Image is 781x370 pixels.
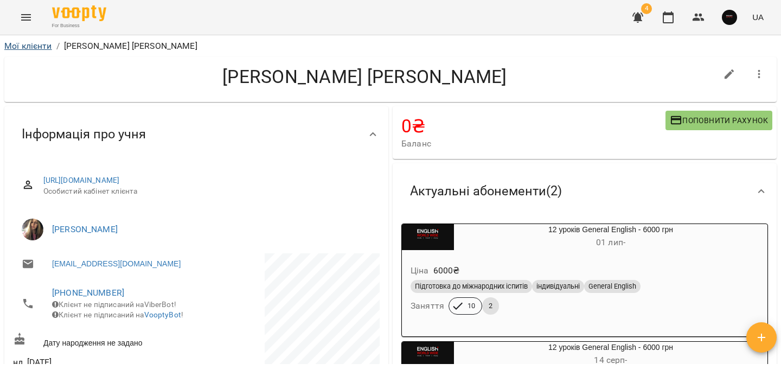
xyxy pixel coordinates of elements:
[401,115,665,137] h4: 0 ₴
[64,40,197,53] p: [PERSON_NAME] [PERSON_NAME]
[411,298,444,314] h6: Заняття
[410,183,562,200] span: Актуальні абонементи ( 2 )
[52,22,106,29] span: For Business
[52,310,183,319] span: Клієнт не підписаний на !
[13,66,716,88] h4: [PERSON_NAME] [PERSON_NAME]
[594,355,627,365] span: 14 серп -
[454,342,767,368] div: 12 уроків General English - 6000 грн
[52,5,106,21] img: Voopty Logo
[22,126,146,143] span: Інформація про учня
[52,258,181,269] a: [EMAIL_ADDRESS][DOMAIN_NAME]
[43,186,371,197] span: Особистий кабінет клієнта
[532,282,584,291] span: індивідуальні
[402,224,767,328] button: 12 уроків General English - 6000 грн01 лип- Ціна6000₴Підготовка до міжнародних іспитівіндивідуаль...
[722,10,737,25] img: 5eed76f7bd5af536b626cea829a37ad3.jpg
[596,237,625,247] span: 01 лип -
[748,7,768,27] button: UA
[4,40,777,53] nav: breadcrumb
[4,106,388,162] div: Інформація про учня
[52,288,124,298] a: [PHONE_NUMBER]
[482,301,499,311] span: 2
[4,41,52,51] a: Мої клієнти
[584,282,641,291] span: General English
[43,176,120,184] a: [URL][DOMAIN_NAME]
[411,263,429,278] h6: Ціна
[641,3,652,14] span: 4
[454,224,767,250] div: 12 уроків General English - 6000 грн
[665,111,772,130] button: Поповнити рахунок
[56,40,60,53] li: /
[752,11,764,23] span: UA
[411,282,532,291] span: Підготовка до міжнародних іспитів
[402,342,454,368] div: 12 уроків General English - 6000 грн
[13,356,194,369] span: нд, [DATE]
[461,301,482,311] span: 10
[393,163,777,219] div: Актуальні абонементи(2)
[402,224,454,250] div: 12 уроків General English - 6000 грн
[11,330,196,350] div: Дату народження не задано
[670,114,768,127] span: Поповнити рахунок
[13,4,39,30] button: Menu
[433,264,460,277] p: 6000 ₴
[144,310,181,319] a: VooptyBot
[401,137,665,150] span: Баланс
[22,219,43,240] img: Бойко Олександра Вікторівна
[52,224,118,234] a: [PERSON_NAME]
[52,300,176,309] span: Клієнт не підписаний на ViberBot!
